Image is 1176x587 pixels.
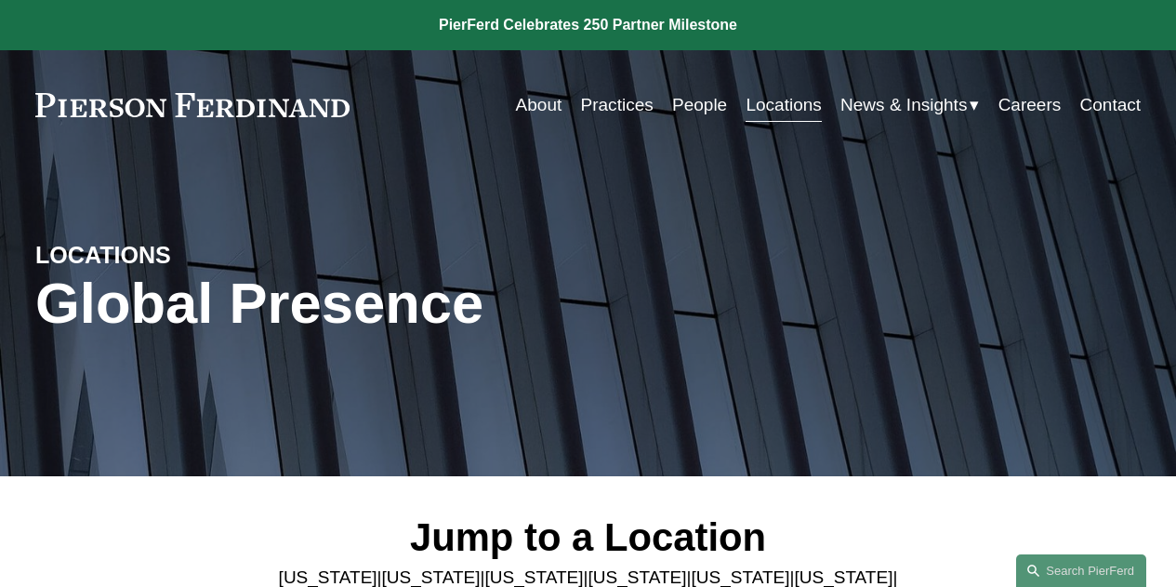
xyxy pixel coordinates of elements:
[840,89,967,121] span: News & Insights
[672,87,727,123] a: People
[1016,554,1146,587] a: Search this site
[581,87,654,123] a: Practices
[279,567,377,587] a: [US_STATE]
[516,87,562,123] a: About
[382,567,481,587] a: [US_STATE]
[998,87,1062,123] a: Careers
[1080,87,1142,123] a: Contact
[266,514,911,562] h2: Jump to a Location
[840,87,979,123] a: folder dropdown
[35,241,311,271] h4: LOCATIONS
[691,567,789,587] a: [US_STATE]
[746,87,821,123] a: Locations
[35,271,773,336] h1: Global Presence
[588,567,687,587] a: [US_STATE]
[485,567,584,587] a: [US_STATE]
[794,567,892,587] a: [US_STATE]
